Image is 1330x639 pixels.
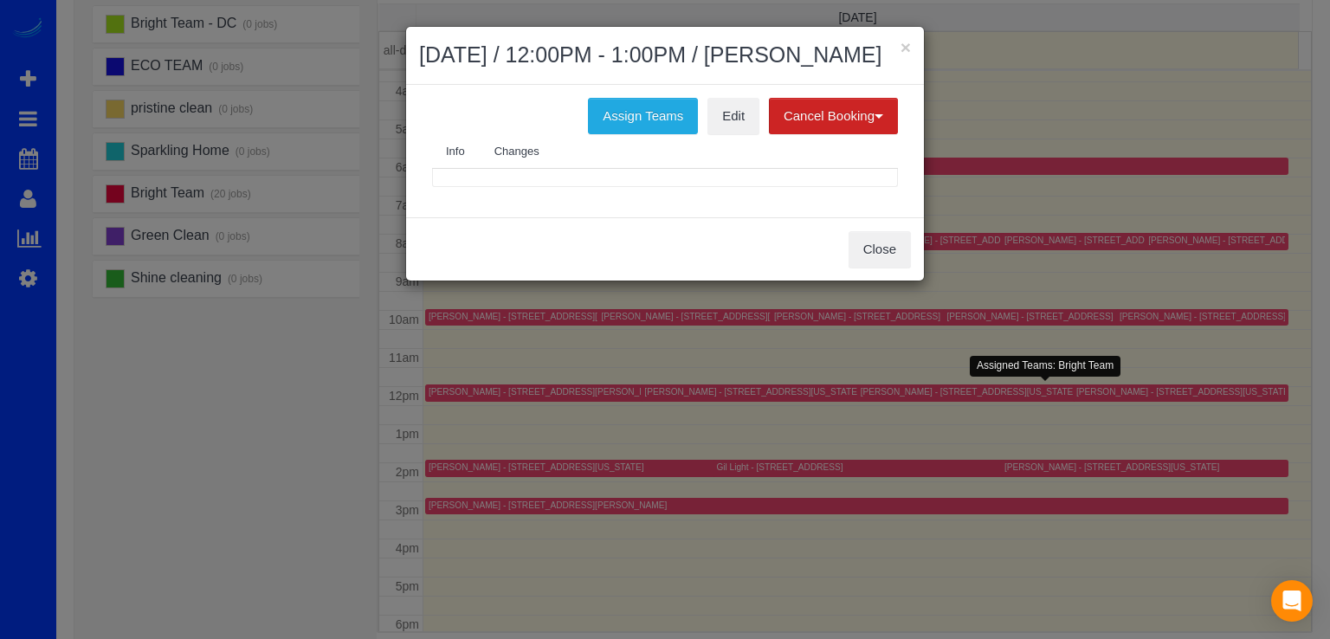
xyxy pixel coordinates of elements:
[769,98,898,134] button: Cancel Booking
[849,231,911,268] button: Close
[446,145,465,158] span: Info
[588,98,698,134] button: Assign Teams
[494,145,539,158] span: Changes
[432,134,479,170] a: Info
[707,98,759,134] a: Edit
[1271,580,1313,622] div: Open Intercom Messenger
[481,134,553,170] a: Changes
[419,40,911,71] h2: [DATE] / 12:00PM - 1:00PM / [PERSON_NAME]
[901,38,911,56] button: ×
[970,356,1120,376] div: Assigned Teams: Bright Team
